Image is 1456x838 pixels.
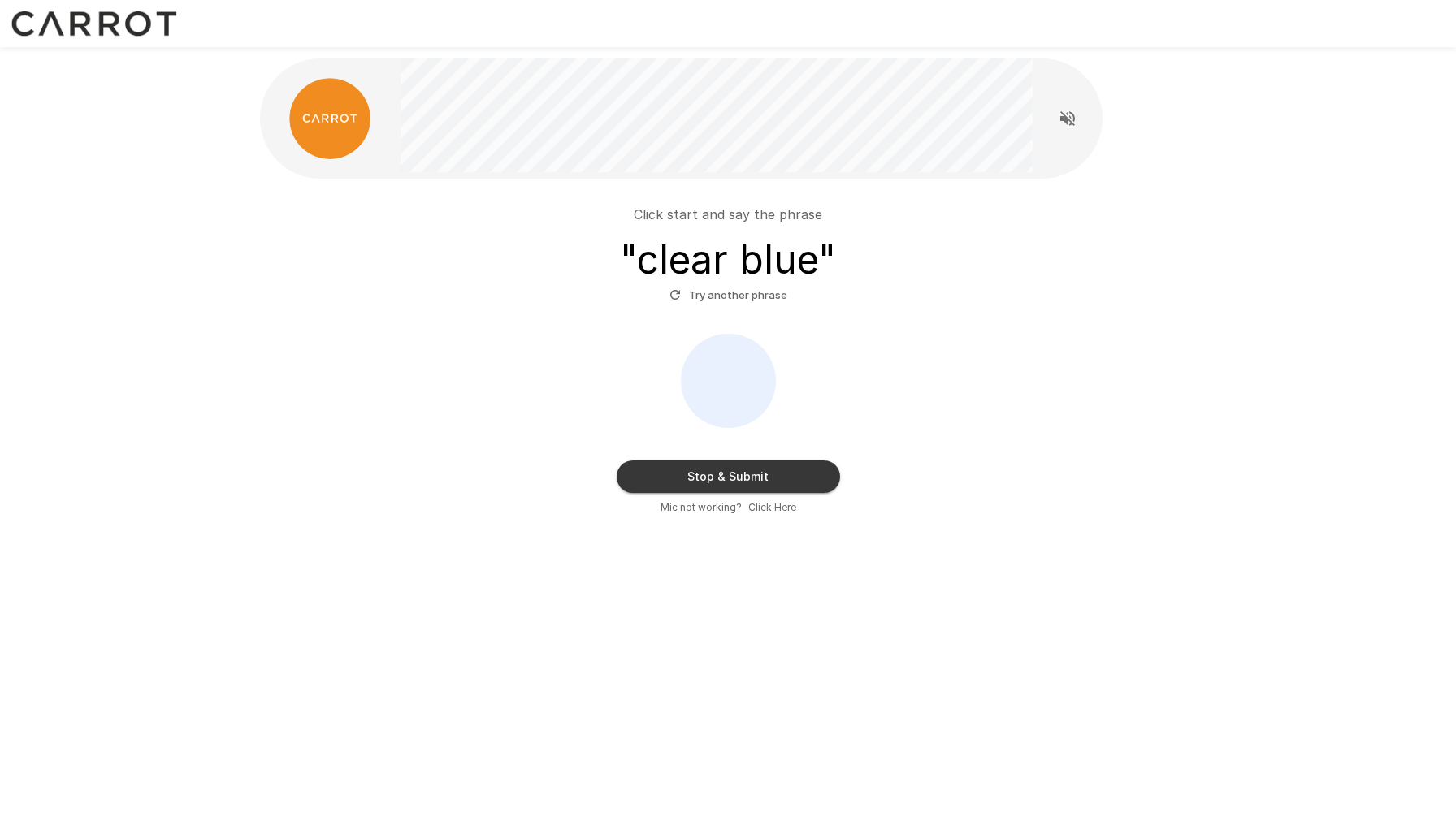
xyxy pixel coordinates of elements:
u: Click Here [748,501,796,513]
button: Read questions aloud [1051,102,1084,135]
p: Click start and say the phrase [634,205,822,224]
h3: " clear blue " [620,237,836,283]
button: Stop & Submit [617,460,840,493]
img: carrot_logo.png [289,78,370,159]
button: Try another phrase [665,283,791,308]
span: Mic not working? [661,499,742,516]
